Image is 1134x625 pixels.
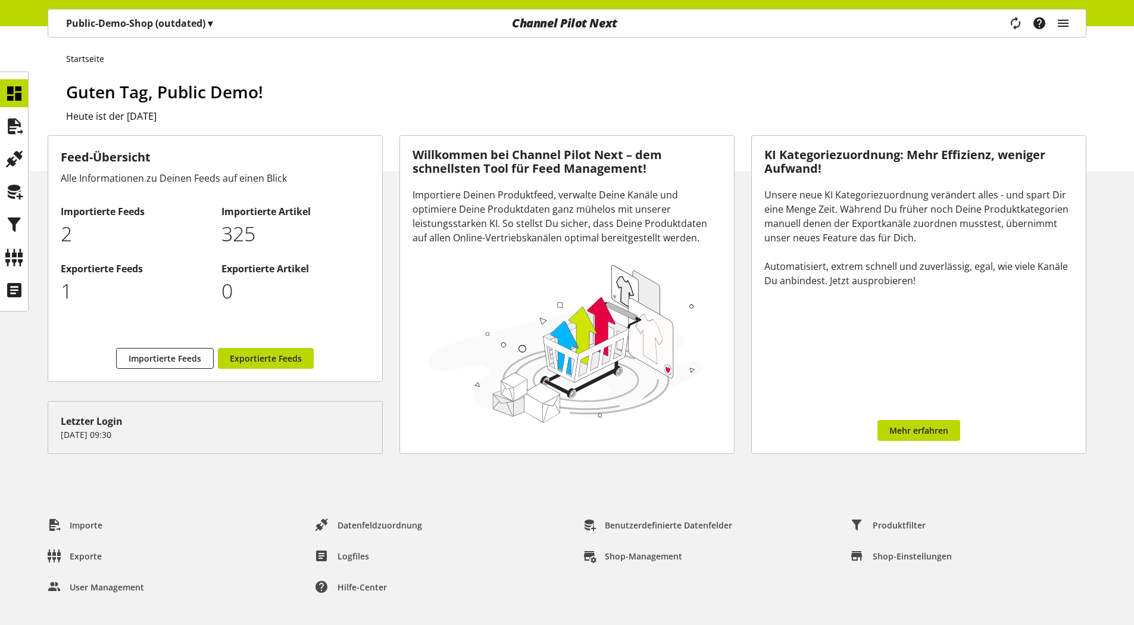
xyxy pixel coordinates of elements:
span: Benutzerdefinierte Datenfelder [605,519,732,531]
a: Importe [38,514,112,536]
span: Mehr erfahren [889,424,948,437]
a: Benutzerdefinierte Datenfelder [573,514,742,536]
div: Alle Informationen zu Deinen Feeds auf einen Blick [61,171,370,185]
h2: Importierte Artikel [221,204,370,219]
h3: Willkommen bei Channel Pilot Next – dem schnellsten Tool für Feed Management! [413,148,721,175]
a: User Management [38,576,154,598]
span: ▾ [208,17,213,30]
span: Logfiles [338,550,369,562]
img: 78e1b9dcff1e8392d83655fcfc870417.svg [424,260,707,426]
p: Public-Demo-Shop (outdated) [66,16,213,30]
span: Hilfe-Center [338,581,387,593]
a: Datenfeldzuordnung [306,514,432,536]
span: Produktfilter [873,519,926,531]
h2: Exportierte Artikel [221,262,370,276]
a: Shop-Management [573,545,692,567]
span: Shop-Einstellungen [873,550,952,562]
nav: main navigation [48,9,1086,38]
a: Importierte Feeds [116,348,214,369]
span: User Management [70,581,144,593]
div: Letzter Login [61,414,370,428]
span: Datenfeldzuordnung [338,519,422,531]
a: Logfiles [306,545,379,567]
p: 325 [221,219,370,249]
span: Importierte Feeds [129,352,201,365]
span: Exportierte Feeds [230,352,302,365]
a: Exporte [38,545,111,567]
p: [DATE] 09:30 [61,428,370,441]
span: Importe [70,519,102,531]
span: Shop-Management [605,550,682,562]
p: 0 [221,276,370,306]
a: Hilfe-Center [306,576,396,598]
span: Exporte [70,550,102,562]
a: Produktfilter [841,514,935,536]
h3: Feed-Übersicht [61,148,370,166]
a: Shop-Einstellungen [841,545,961,567]
div: Importiere Deinen Produktfeed, verwalte Deine Kanäle und optimiere Deine Produktdaten ganz mühelo... [413,188,721,245]
a: Exportierte Feeds [218,348,314,369]
a: Mehr erfahren [877,420,960,441]
div: Unsere neue KI Kategoriezuordnung verändert alles - und spart Dir eine Menge Zeit. Während Du frü... [764,188,1073,288]
h3: KI Kategoriezuordnung: Mehr Effizienz, weniger Aufwand! [764,148,1073,175]
h2: Heute ist der [DATE] [66,109,1086,123]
